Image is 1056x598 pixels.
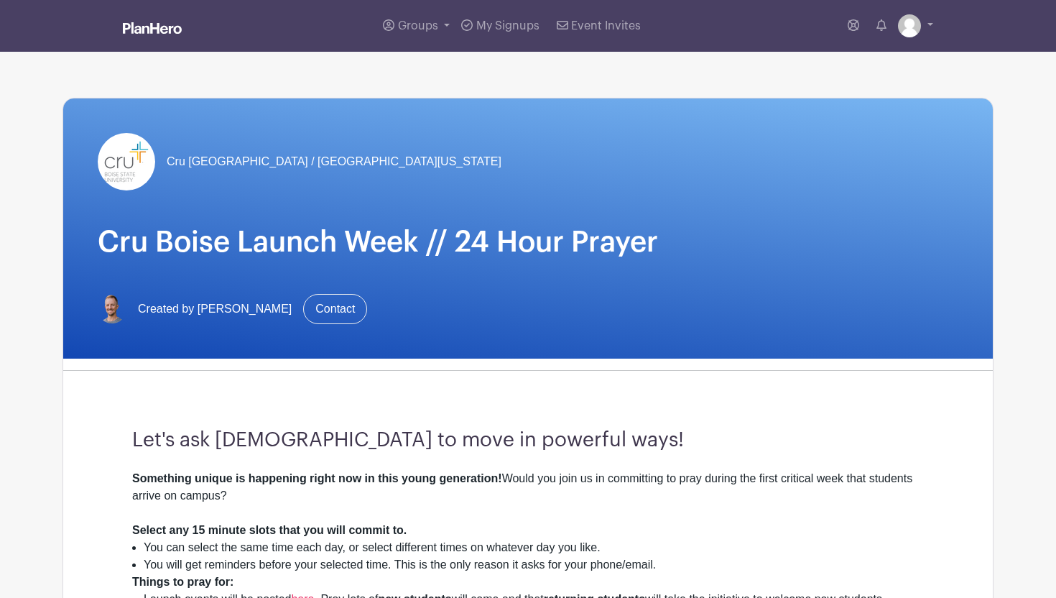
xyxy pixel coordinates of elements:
[303,294,367,324] a: Contact
[144,556,924,574] li: You will get reminders before your selected time. This is the only reason it asks for your phone/...
[898,14,921,37] img: default-ce2991bfa6775e67f084385cd625a349d9dcbb7a52a09fb2fda1e96e2d18dcdb.png
[132,472,502,484] strong: Something unique is happening right now in this young generation!
[398,20,438,32] span: Groups
[138,300,292,318] span: Created by [PERSON_NAME]
[144,539,924,556] li: You can select the same time each day, or select different times on whatever day you like.
[132,576,233,588] strong: Things to pray for:
[132,428,924,453] h3: Let's ask [DEMOGRAPHIC_DATA] to move in powerful ways!
[571,20,641,32] span: Event Invites
[98,225,958,259] h1: Cru Boise Launch Week // 24 Hour Prayer
[167,153,501,170] span: Cru [GEOGRAPHIC_DATA] / [GEOGRAPHIC_DATA][US_STATE]
[132,524,407,536] strong: Select any 15 minute slots that you will commit to.
[476,20,539,32] span: My Signups
[123,22,182,34] img: logo_white-6c42ec7e38ccf1d336a20a19083b03d10ae64f83f12c07503d8b9e83406b4c7d.svg
[132,470,924,539] div: Would you join us in committing to pray during the first critical week that students arrive on ca...
[98,133,155,190] img: BSU_CruLockup.png
[98,295,126,323] img: 2022%20Billy%20profile%20pic%20white%20background.PNG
